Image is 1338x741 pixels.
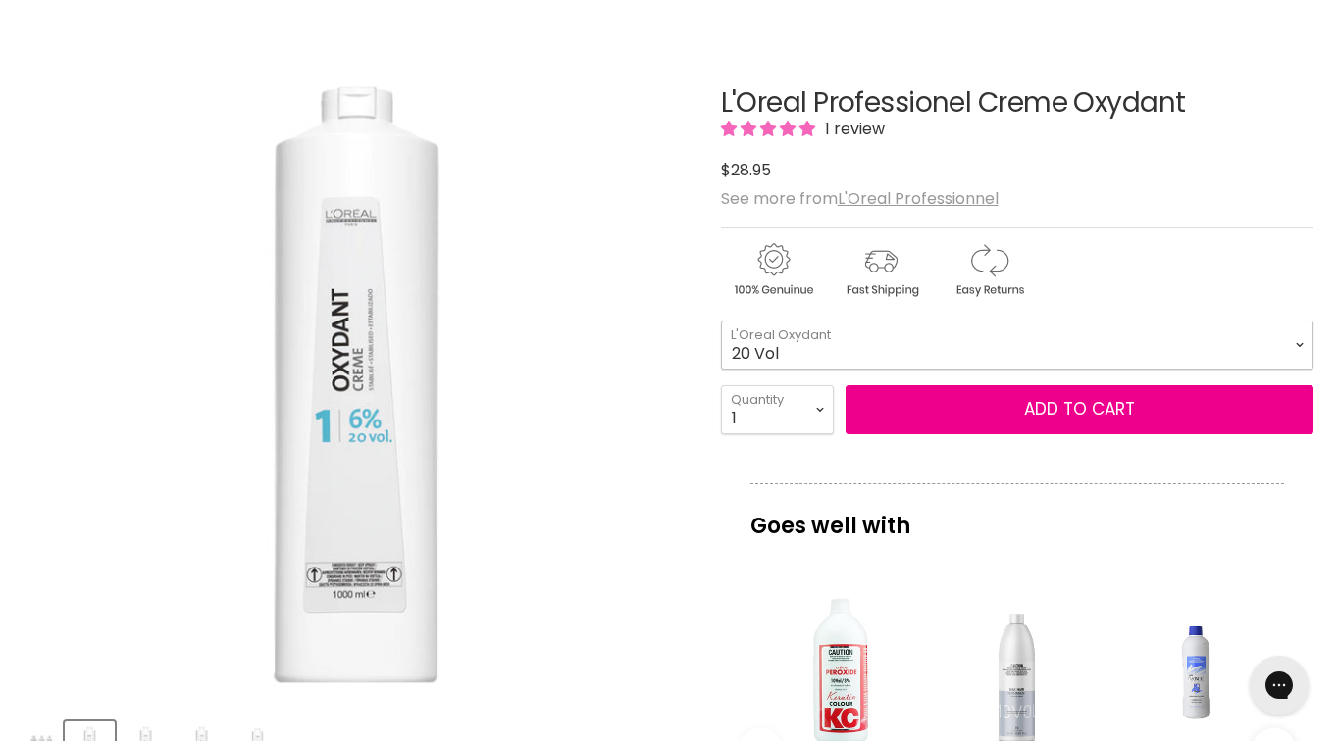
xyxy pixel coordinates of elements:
[721,118,819,140] span: 5.00 stars
[846,385,1313,434] button: Add to cart
[25,39,689,703] div: L'Oreal Professionel Creme Oxydant image. Click or Scroll to Zoom.
[721,240,825,300] img: genuine.gif
[1240,649,1318,721] iframe: Gorgias live chat messenger
[819,118,885,140] span: 1 review
[829,240,933,300] img: shipping.gif
[937,240,1041,300] img: returns.gif
[721,88,1313,119] h1: L'Oreal Professionel Creme Oxydant
[838,187,999,210] a: L'Oreal Professionnel
[721,159,771,181] span: $28.95
[721,385,834,434] select: Quantity
[721,187,999,210] span: See more from
[750,483,1284,548] p: Goes well with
